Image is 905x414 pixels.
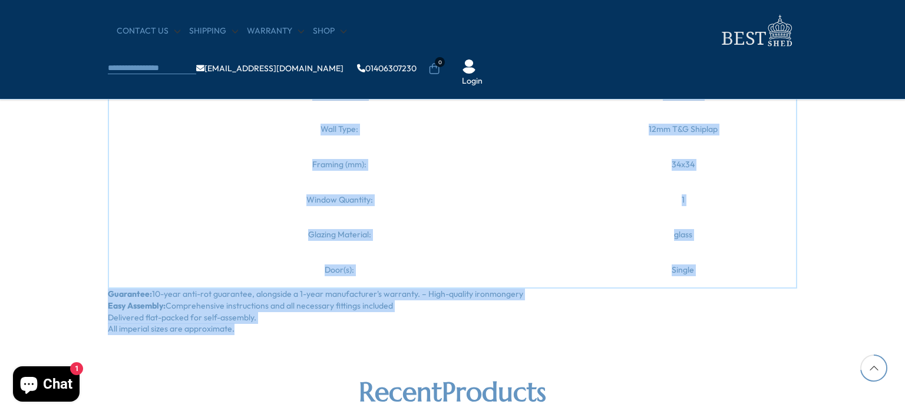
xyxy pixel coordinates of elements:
inbox-online-store-chat: Shopify online store chat [9,366,83,405]
a: CONTACT US [117,25,180,37]
span: 0 [435,57,445,67]
a: Login [462,75,483,87]
h2: Recent [108,376,797,408]
td: 12mm T&G Shiplap [570,112,797,147]
td: glass [570,217,797,253]
td: 34x34 [570,147,797,183]
a: Shop [313,25,346,37]
a: 01406307230 [357,64,417,72]
td: Wall Type: [108,112,570,147]
li: Delivered flat-packed for self-assembly. [108,312,797,324]
td: Door(s): [108,253,570,289]
a: [EMAIL_ADDRESS][DOMAIN_NAME] [196,64,343,72]
b: Products [442,375,546,409]
td: Window Quantity: [108,183,570,218]
td: Single [570,253,797,289]
strong: Guarantee: [108,289,152,299]
a: Shipping [189,25,238,37]
img: User Icon [462,59,476,74]
td: 1 [570,183,797,218]
img: logo [715,12,797,50]
a: 0 [428,63,440,75]
strong: Easy Assembly: [108,300,166,311]
td: Glazing Material: [108,217,570,253]
li: Comprehensive instructions and all necessary fittings included [108,300,797,312]
a: Warranty [247,25,304,37]
td: Framing (mm): [108,147,570,183]
li: All imperial sizes are approximate. [108,323,797,335]
li: 10-year anti-rot guarantee, alongside a 1-year manufacturer's warranty. – High-quality ironmongery [108,289,797,300]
